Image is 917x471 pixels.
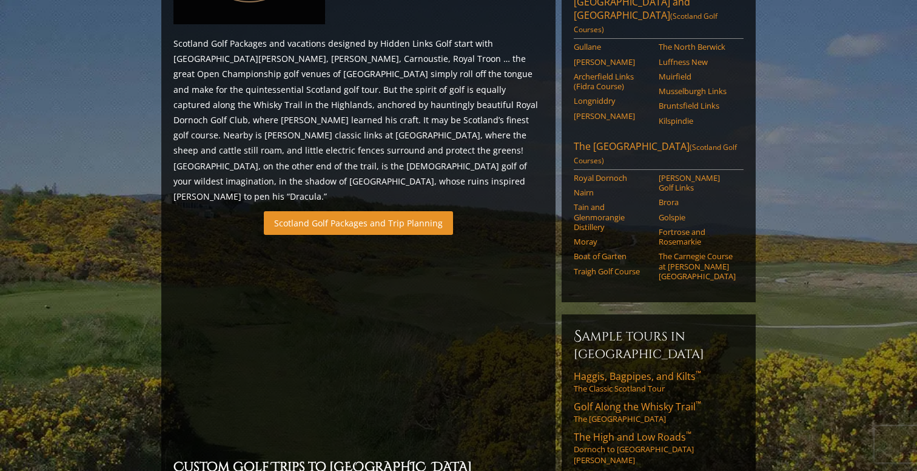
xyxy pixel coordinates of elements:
[574,202,651,232] a: Tain and Glenmorangie Distillery
[574,72,651,92] a: Archerfield Links (Fidra Course)
[574,327,744,362] h6: Sample Tours in [GEOGRAPHIC_DATA]
[574,96,651,106] a: Longniddry
[686,429,691,439] sup: ™
[264,211,453,235] a: Scotland Golf Packages and Trip Planning
[574,140,744,170] a: The [GEOGRAPHIC_DATA](Scotland Golf Courses)
[574,370,701,383] span: Haggis, Bagpipes, and Kilts
[659,42,736,52] a: The North Berwick
[173,36,543,204] p: Scotland Golf Packages and vacations designed by Hidden Links Golf start with [GEOGRAPHIC_DATA][P...
[659,212,736,222] a: Golspie
[659,86,736,96] a: Musselburgh Links
[659,173,736,193] a: [PERSON_NAME] Golf Links
[574,237,651,246] a: Moray
[659,57,736,67] a: Luffness New
[574,173,651,183] a: Royal Dornoch
[696,368,701,379] sup: ™
[659,227,736,247] a: Fortrose and Rosemarkie
[574,266,651,276] a: Traigh Golf Course
[574,251,651,261] a: Boat of Garten
[574,430,744,466] a: The High and Low Roads™Dornoch to [GEOGRAPHIC_DATA][PERSON_NAME]
[574,370,744,394] a: Haggis, Bagpipes, and Kilts™The Classic Scotland Tour
[574,57,651,67] a: [PERSON_NAME]
[574,42,651,52] a: Gullane
[574,142,737,166] span: (Scotland Golf Courses)
[173,242,543,450] iframe: Sir-Nick-favorite-Open-Rota-Venues
[696,399,701,409] sup: ™
[659,101,736,110] a: Bruntsfield Links
[659,116,736,126] a: Kilspindie
[574,400,744,424] a: Golf Along the Whisky Trail™The [GEOGRAPHIC_DATA]
[574,430,691,444] span: The High and Low Roads
[659,251,736,281] a: The Carnegie Course at [PERSON_NAME][GEOGRAPHIC_DATA]
[659,197,736,207] a: Brora
[574,111,651,121] a: [PERSON_NAME]
[574,188,651,197] a: Nairn
[659,72,736,81] a: Muirfield
[574,400,701,413] span: Golf Along the Whisky Trail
